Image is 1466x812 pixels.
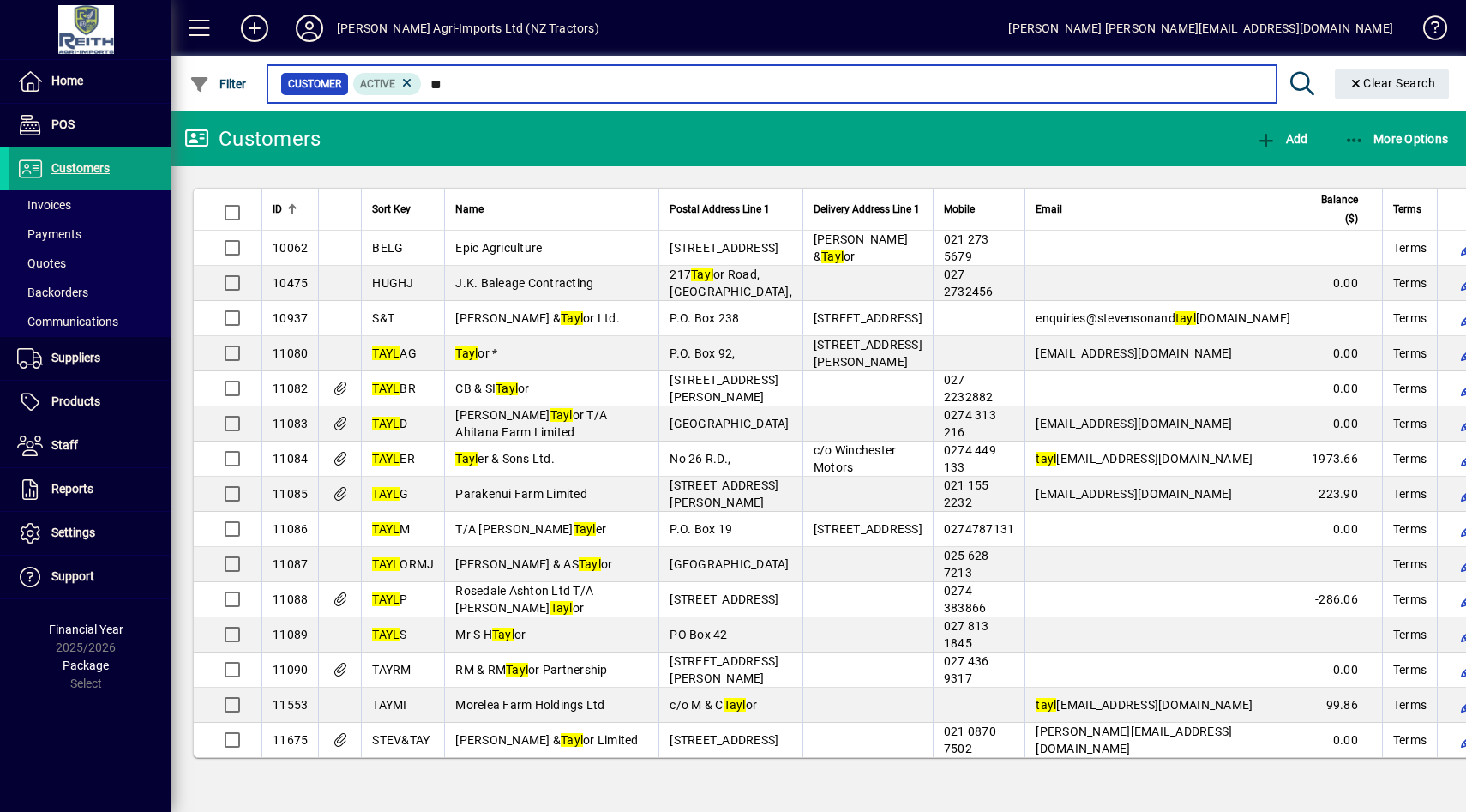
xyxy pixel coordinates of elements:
[227,13,282,44] button: Add
[455,522,606,536] span: T/A [PERSON_NAME] er
[184,125,321,153] div: Customers
[1036,452,1056,466] em: tayl
[1301,723,1382,757] td: 0.00
[1393,450,1427,467] span: Terms
[670,733,778,747] span: [STREET_ADDRESS]
[1036,698,1253,712] span: [EMAIL_ADDRESS][DOMAIN_NAME]
[670,452,730,466] span: No 26 R.D.,
[1393,380,1427,397] span: Terms
[372,382,400,395] em: TAYL
[1312,190,1358,228] span: Balance ($)
[1036,311,1290,325] span: enquiries@stevensonand [DOMAIN_NAME]
[1393,591,1427,608] span: Terms
[9,424,171,467] a: Staff
[1036,452,1253,466] span: [EMAIL_ADDRESS][DOMAIN_NAME]
[1340,123,1453,154] button: More Options
[1036,417,1232,430] span: [EMAIL_ADDRESS][DOMAIN_NAME]
[550,408,573,422] em: Tayl
[1036,698,1056,712] em: tayl
[189,77,247,91] span: Filter
[670,373,778,404] span: [STREET_ADDRESS][PERSON_NAME]
[372,452,400,466] em: TAYL
[492,628,514,641] em: Tayl
[273,592,308,606] span: 11088
[1410,3,1445,59] a: Knowledge Base
[455,452,478,466] em: Tayl
[1301,442,1382,477] td: 1973.66
[561,733,583,747] em: Tayl
[1036,725,1232,755] span: [PERSON_NAME][EMAIL_ADDRESS][DOMAIN_NAME]
[1393,415,1427,432] span: Terms
[273,311,308,325] span: 10937
[944,200,975,219] span: Mobile
[372,628,406,641] span: S
[372,200,411,219] span: Sort Key
[273,628,308,641] span: 11089
[372,487,408,501] span: G
[9,220,171,249] a: Payments
[814,522,922,536] span: [STREET_ADDRESS]
[372,382,416,395] span: BR
[1301,406,1382,442] td: 0.00
[944,443,996,474] span: 0274 449 133
[455,557,612,571] span: [PERSON_NAME] & AS or
[814,443,897,474] span: c/o Winchester Motors
[372,311,394,325] span: S&T
[1393,626,1427,643] span: Terms
[579,557,601,571] em: Tayl
[944,584,987,615] span: 0274 383866
[1393,731,1427,749] span: Terms
[670,522,732,536] span: P.O. Box 19
[17,256,66,270] span: Quotes
[670,592,778,606] span: [STREET_ADDRESS]
[1393,310,1427,327] span: Terms
[670,557,789,571] span: [GEOGRAPHIC_DATA]
[944,268,994,298] span: 027 2732456
[1036,200,1290,219] div: Email
[372,241,403,255] span: BELG
[273,522,308,536] span: 11086
[1393,274,1427,292] span: Terms
[814,232,908,263] span: [PERSON_NAME] & or
[49,623,123,636] span: Financial Year
[944,654,989,685] span: 027 436 9317
[1393,485,1427,502] span: Terms
[1036,346,1232,360] span: [EMAIL_ADDRESS][DOMAIN_NAME]
[372,522,410,536] span: M
[288,75,341,93] span: Customer
[1036,487,1232,501] span: [EMAIL_ADDRESS][DOMAIN_NAME]
[17,227,81,241] span: Payments
[1344,132,1449,146] span: More Options
[51,438,78,452] span: Staff
[1393,200,1421,219] span: Terms
[944,478,989,509] span: 021 155 2232
[51,117,75,131] span: POS
[273,382,308,395] span: 11082
[670,628,727,641] span: PO Box 42
[455,200,648,219] div: Name
[9,468,171,511] a: Reports
[372,487,400,501] em: TAYL
[372,417,407,430] span: D
[9,249,171,278] a: Quotes
[273,733,308,747] span: 11675
[9,337,171,380] a: Suppliers
[944,408,996,439] span: 0274 313 216
[550,601,573,615] em: Tayl
[691,268,713,281] em: Tayl
[63,659,109,672] span: Package
[51,351,100,364] span: Suppliers
[51,394,100,408] span: Products
[372,592,400,606] em: TAYL
[273,241,308,255] span: 10062
[455,487,587,501] span: Parakenui Farm Limited
[372,276,413,290] span: HUGHJ
[814,311,922,325] span: [STREET_ADDRESS]
[944,619,989,650] span: 027 813 1845
[1301,477,1382,512] td: 223.90
[9,104,171,147] a: POS
[1252,123,1312,154] button: Add
[273,557,308,571] span: 11087
[455,733,638,747] span: [PERSON_NAME] & or Limited
[372,733,430,747] span: STEV&TAY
